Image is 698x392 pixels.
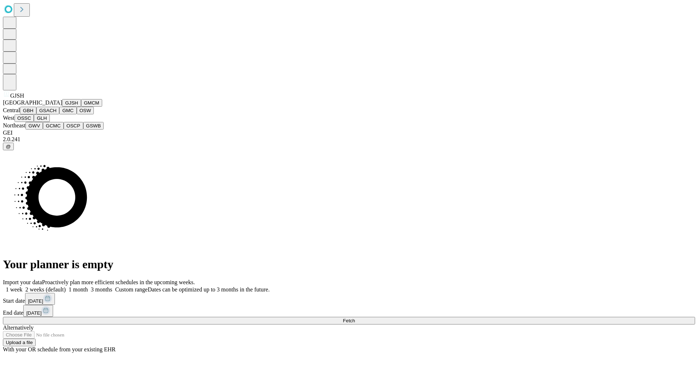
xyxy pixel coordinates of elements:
[3,339,36,346] button: Upload a file
[3,346,116,352] span: With your OR schedule from your existing EHR
[3,258,695,271] h1: Your planner is empty
[6,286,23,293] span: 1 week
[343,318,355,323] span: Fetch
[26,310,41,316] span: [DATE]
[148,286,269,293] span: Dates can be optimized up to 3 months in the future.
[69,286,88,293] span: 1 month
[62,99,81,107] button: GJSH
[3,317,695,324] button: Fetch
[3,107,20,113] span: Central
[43,122,64,130] button: GCMC
[25,122,43,130] button: GWV
[36,107,59,114] button: GSACH
[10,93,24,99] span: GJSH
[3,122,25,128] span: Northeast
[25,293,55,305] button: [DATE]
[42,279,195,285] span: Proactively plan more efficient schedules in the upcoming weeks.
[3,143,14,150] button: @
[3,293,695,305] div: Start date
[3,130,695,136] div: GEI
[3,115,15,121] span: West
[3,99,62,106] span: [GEOGRAPHIC_DATA]
[3,324,33,331] span: Alternatively
[91,286,112,293] span: 3 months
[115,286,148,293] span: Custom range
[25,286,66,293] span: 2 weeks (default)
[3,279,42,285] span: Import your data
[15,114,34,122] button: OSSC
[3,305,695,317] div: End date
[81,99,102,107] button: GMCM
[6,144,11,149] span: @
[28,298,43,304] span: [DATE]
[34,114,49,122] button: GLH
[64,122,83,130] button: OSCP
[23,305,53,317] button: [DATE]
[3,136,695,143] div: 2.0.241
[77,107,94,114] button: OSW
[83,122,104,130] button: GSWB
[20,107,36,114] button: GBH
[59,107,76,114] button: GMC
